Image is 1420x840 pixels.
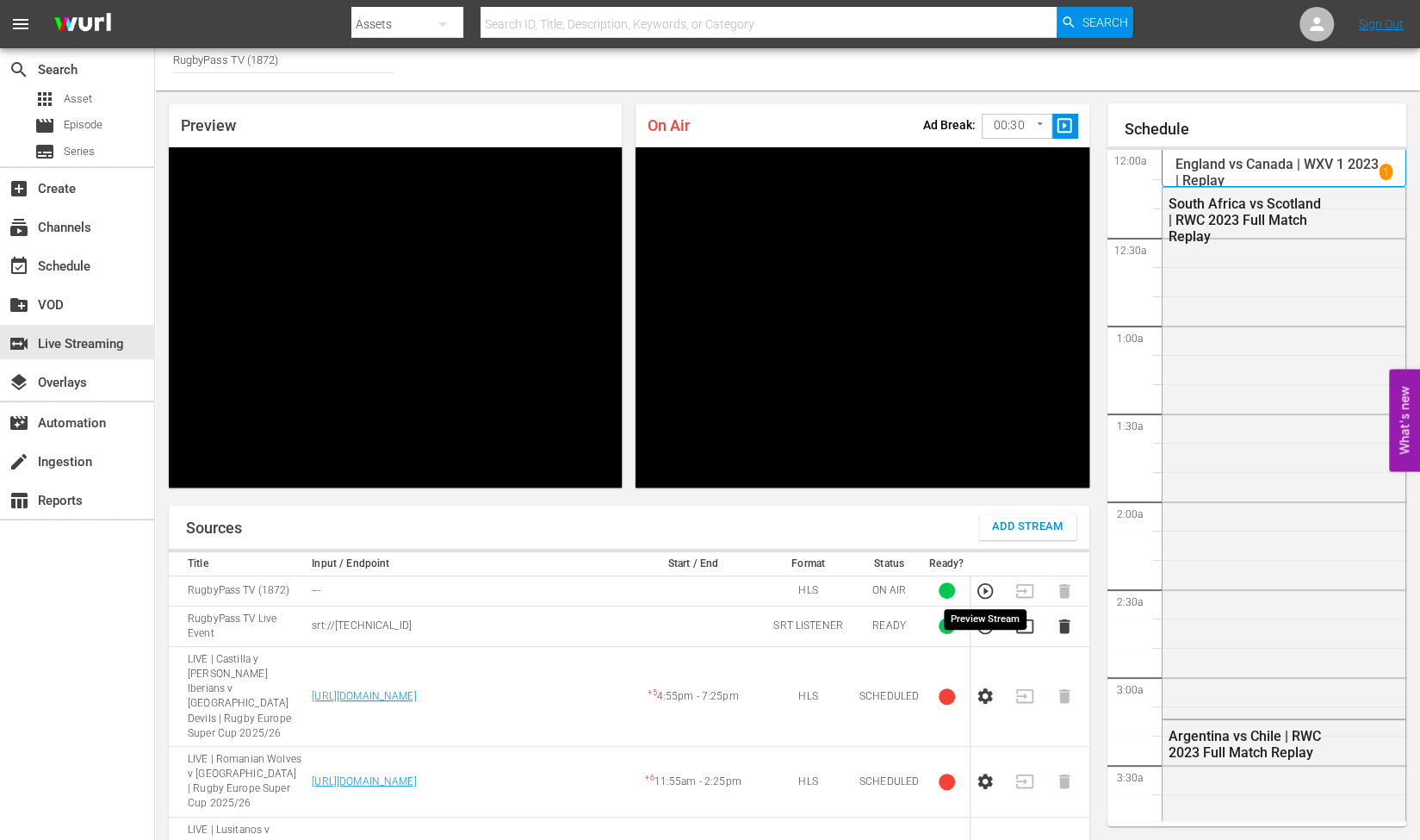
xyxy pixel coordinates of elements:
[9,217,29,238] span: Channels
[762,552,854,576] th: Format
[854,606,924,646] td: READY
[312,619,619,633] p: srt://[TECHNICAL_ID]
[1175,156,1380,189] p: England vs Canada | WXV 1 2023 | Replay
[9,59,29,80] span: Search
[1055,617,1074,636] button: Delete
[979,514,1076,540] button: Add Stream
[1055,116,1075,136] span: slideshow_sharp
[9,178,29,199] span: Create
[854,576,924,606] td: ON AIR
[312,690,416,702] a: [URL][DOMAIN_NAME]
[762,746,854,817] td: HLS
[9,372,29,393] span: Overlays
[924,552,970,576] th: Ready?
[181,116,236,134] span: Preview
[64,90,92,108] span: Asset
[1169,728,1325,761] div: Argentina vs Chile | RWC 2023 Full Match Replay
[1383,166,1389,178] p: 1
[10,14,31,34] span: menu
[1125,121,1407,138] h1: Schedule
[992,517,1063,537] span: Add Stream
[1082,7,1127,38] span: Search
[169,147,622,488] div: Video Player
[307,552,624,576] th: Input / Endpoint
[624,746,762,817] td: 11:55am - 2:25pm
[624,552,762,576] th: Start / End
[762,606,854,646] td: SRT LISTENER
[64,116,102,134] span: Episode
[34,115,55,136] span: Episode
[976,687,995,706] button: Configure
[1169,196,1325,245] div: South Africa vs Scotland | RWC 2023 Full Match Replay
[854,552,924,576] th: Status
[854,646,924,746] td: SCHEDULED
[854,746,924,817] td: SCHEDULED
[34,89,55,109] span: Asset
[169,552,307,576] th: Title
[169,746,307,817] td: LIVE | Romanian Wolves v [GEOGRAPHIC_DATA] | Rugby Europe Super Cup 2025/26
[9,333,29,354] span: Live Streaming
[9,490,29,511] span: Reports
[9,451,29,472] span: Ingestion
[34,141,55,162] span: Series
[976,772,995,791] button: Configure
[1015,617,1034,636] button: Transition
[9,256,29,277] span: Schedule
[41,4,124,45] img: ans4CAIJ8jUAAAAAAAAAAAAAAAAAAAAAAAAgQb4GAAAAAAAAAAAAAAAAAAAAAAAAJMjXAAAAAAAAAAAAAAAAAAAAAAAAgAT5G...
[1359,17,1404,31] a: Sign Out
[1389,369,1420,471] button: Open Feedback Widget
[169,576,307,606] td: RugbyPass TV (1872)
[624,646,762,746] td: 4:55pm - 7:25pm
[762,576,854,606] td: HLS
[976,582,995,600] button: Preview Stream
[645,774,654,782] sup: + 6
[1057,7,1132,38] button: Search
[9,295,29,315] span: VOD
[636,147,1088,488] div: Video Player
[169,606,307,646] td: RugbyPass TV Live Event
[923,118,976,132] p: Ad Break:
[186,520,242,537] h1: Sources
[312,775,416,787] a: [URL][DOMAIN_NAME]
[169,646,307,746] td: LIVE | Castilla y [PERSON_NAME] Iberians v [GEOGRAPHIC_DATA] Devils | Rugby Europe Super Cup 2025/26
[982,109,1052,142] div: 00:30
[64,143,95,160] span: Series
[307,576,624,606] td: ---
[648,116,690,134] span: On Air
[9,413,29,433] span: Automation
[762,646,854,746] td: HLS
[648,688,656,697] sup: + 5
